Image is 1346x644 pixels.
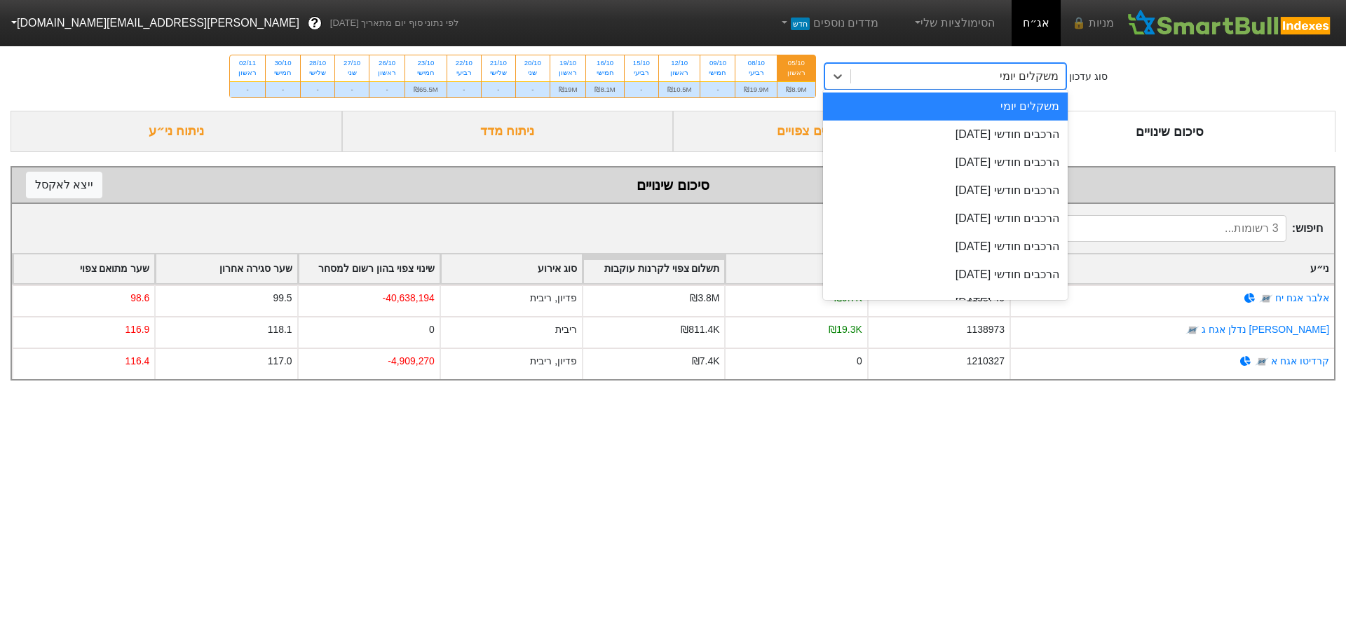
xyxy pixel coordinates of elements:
[330,16,458,30] span: לפי נתוני סוף יום מתאריך [DATE]
[823,121,1068,149] div: הרכבים חודשי [DATE]
[414,68,438,78] div: חמישי
[823,149,1068,177] div: הרכבים חודשי [DATE]
[1202,324,1329,335] a: [PERSON_NAME] נדלן אגח ג
[311,14,318,33] span: ?
[735,81,777,97] div: ₪19.9M
[823,177,1068,205] div: הרכבים חודשי [DATE]
[516,81,550,97] div: -
[429,322,435,337] div: 0
[1000,68,1059,85] div: משקלים יומי
[1005,111,1336,152] div: סיכום שינויים
[456,68,473,78] div: רביעי
[550,81,586,97] div: ₪19M
[1259,292,1273,306] img: tase link
[1185,323,1199,337] img: tase link
[823,261,1068,289] div: הרכבים חודשי [DATE]
[1069,69,1108,84] div: סוג עדכון
[156,254,297,283] div: Toggle SortBy
[309,68,326,78] div: שלישי
[1271,355,1329,366] a: קרדיטו אגח א
[130,291,149,306] div: 98.6
[555,322,577,337] div: ריבית
[583,254,724,283] div: Toggle SortBy
[786,68,806,78] div: ראשון
[633,58,650,68] div: 15/10
[791,18,810,30] span: חדש
[125,322,149,337] div: 116.9
[786,58,806,68] div: 05/10
[299,254,440,283] div: Toggle SortBy
[659,81,700,97] div: ₪10.5M
[309,58,326,68] div: 28/10
[823,93,1068,121] div: משקלים יומי
[13,254,154,283] div: Toggle SortBy
[625,81,658,97] div: -
[1125,9,1335,37] img: SmartBull
[594,68,615,78] div: חמישי
[342,111,674,152] div: ניתוח מדד
[773,9,884,37] a: מדדים נוספיםחדש
[823,233,1068,261] div: הרכבים חודשי [DATE]
[633,68,650,78] div: רביעי
[125,354,149,369] div: 116.4
[414,58,438,68] div: 23/10
[586,81,623,97] div: ₪8.1M
[690,291,719,306] div: ₪3.8M
[273,291,292,306] div: 99.5
[456,58,473,68] div: 22/10
[335,81,369,97] div: -
[274,58,292,68] div: 30/10
[344,58,360,68] div: 27/10
[378,68,396,78] div: ראשון
[681,322,719,337] div: ₪811.4K
[1275,292,1329,303] a: אלבר אגח יח
[709,58,726,68] div: 09/10
[700,81,735,97] div: -
[530,291,577,306] div: פדיון, ריבית
[490,58,507,68] div: 21/10
[1255,355,1269,369] img: tase link
[344,68,360,78] div: שני
[1017,215,1286,242] input: 3 רשומות...
[967,354,1005,369] div: 1210327
[744,58,768,68] div: 08/10
[823,205,1068,233] div: הרכבים חודשי [DATE]
[405,81,447,97] div: ₪65.5M
[709,68,726,78] div: חמישי
[11,111,342,152] div: ניתוח ני״ע
[594,58,615,68] div: 16/10
[834,291,862,306] div: ₪9.7K
[490,68,507,78] div: שלישי
[388,354,435,369] div: -4,909,270
[230,81,265,97] div: -
[1011,254,1334,283] div: Toggle SortBy
[524,58,541,68] div: 20/10
[559,58,578,68] div: 19/10
[26,174,1320,196] div: סיכום שינויים
[268,354,292,369] div: 117.0
[266,81,300,97] div: -
[857,354,862,369] div: 0
[238,68,257,78] div: ראשון
[1017,215,1323,242] span: חיפוש :
[559,68,578,78] div: ראשון
[744,68,768,78] div: רביעי
[967,291,1005,306] div: 1158740
[667,58,692,68] div: 12/10
[268,322,292,337] div: 118.1
[238,58,257,68] div: 02/11
[441,254,582,283] div: Toggle SortBy
[447,81,481,97] div: -
[301,81,334,97] div: -
[967,322,1005,337] div: 1138973
[530,354,577,369] div: פדיון, ריבית
[692,354,720,369] div: ₪7.4K
[777,81,815,97] div: ₪8.9M
[726,254,866,283] div: Toggle SortBy
[524,68,541,78] div: שני
[667,68,692,78] div: ראשון
[274,68,292,78] div: חמישי
[829,322,862,337] div: ₪19.3K
[369,81,405,97] div: -
[906,9,1000,37] a: הסימולציות שלי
